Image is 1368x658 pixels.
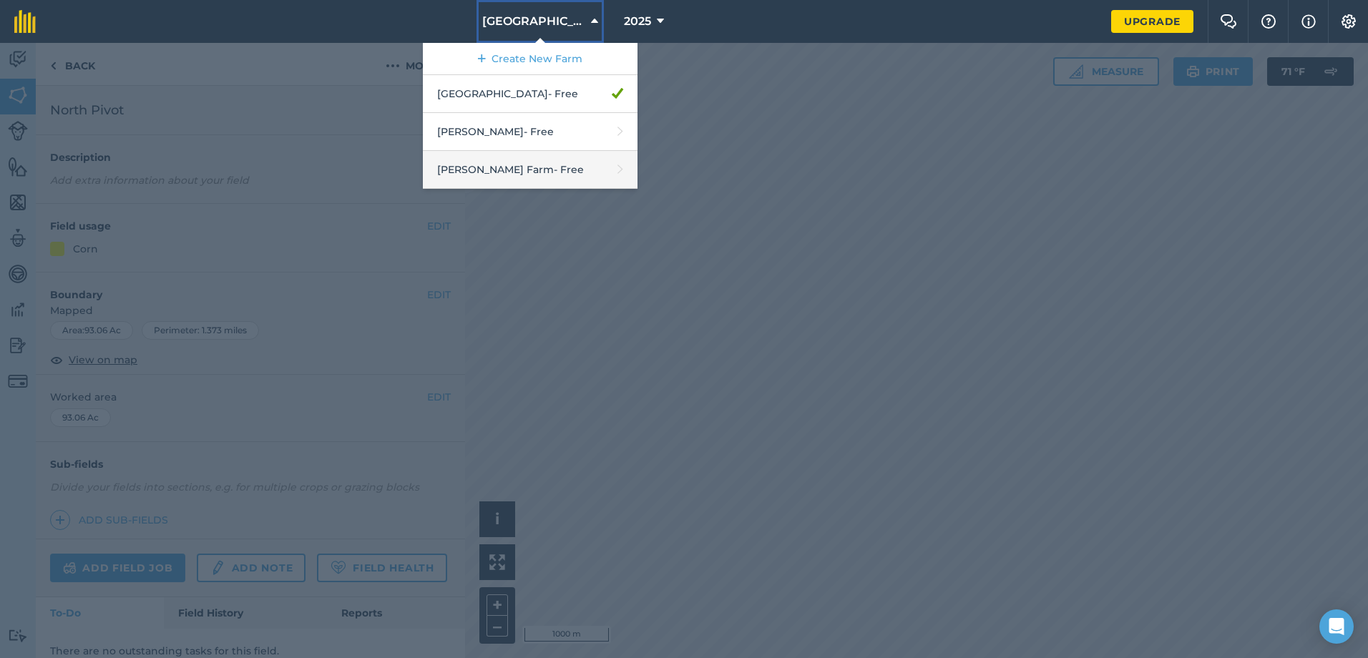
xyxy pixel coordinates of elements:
[482,13,585,30] span: [GEOGRAPHIC_DATA]
[1111,10,1193,33] a: Upgrade
[624,13,651,30] span: 2025
[14,10,36,33] img: fieldmargin Logo
[1340,14,1357,29] img: A cog icon
[1220,14,1237,29] img: Two speech bubbles overlapping with the left bubble in the forefront
[423,75,637,113] a: [GEOGRAPHIC_DATA]- Free
[1260,14,1277,29] img: A question mark icon
[1319,609,1354,644] div: Open Intercom Messenger
[423,43,637,75] a: Create New Farm
[423,151,637,189] a: [PERSON_NAME] Farm- Free
[423,113,637,151] a: [PERSON_NAME]- Free
[1301,13,1316,30] img: svg+xml;base64,PHN2ZyB4bWxucz0iaHR0cDovL3d3dy53My5vcmcvMjAwMC9zdmciIHdpZHRoPSIxNyIgaGVpZ2h0PSIxNy...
